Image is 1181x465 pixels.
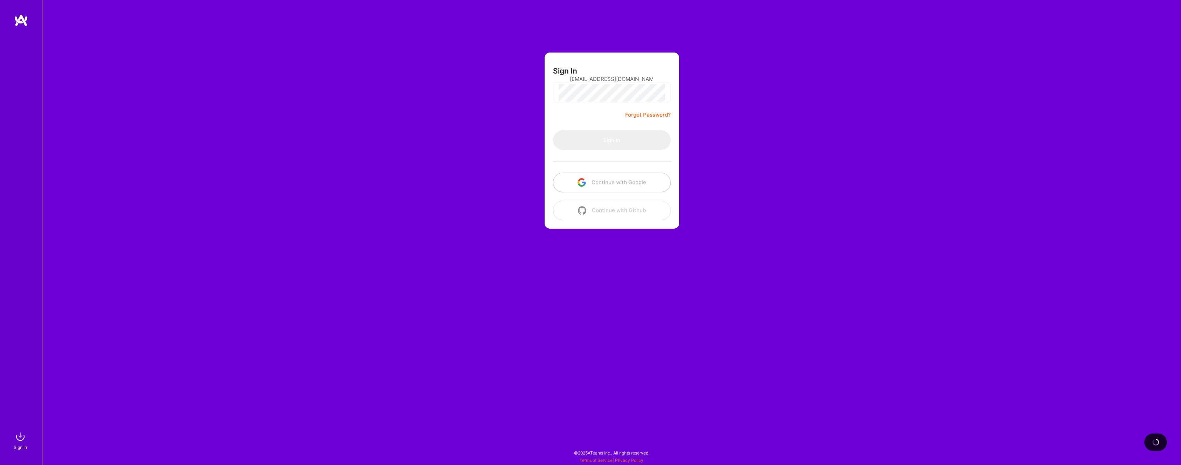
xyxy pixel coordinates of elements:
button: Sign In [553,130,671,150]
img: sign in [13,430,27,444]
img: logo [14,14,28,27]
a: Privacy Policy [615,458,643,463]
img: icon [578,178,586,187]
button: Continue with Google [553,173,671,192]
img: loading [1152,439,1159,446]
img: icon [578,206,586,215]
a: sign inSign In [15,430,27,451]
a: Forgot Password? [625,111,671,119]
div: Sign In [14,444,27,451]
div: © 2025 ATeams Inc., All rights reserved. [42,444,1181,461]
span: | [580,458,643,463]
h3: Sign In [553,67,577,75]
input: Email... [570,70,654,88]
button: Continue with Github [553,201,671,220]
a: Terms of Service [580,458,613,463]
